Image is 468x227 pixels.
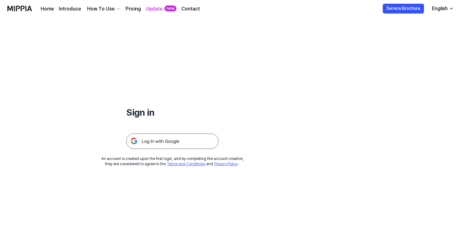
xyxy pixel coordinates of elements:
div: An account is created upon the first login, and by completing the account creation, they are cons... [101,156,244,167]
div: new [164,6,176,12]
div: How To Use [86,5,116,13]
button: Service Brochure [383,4,424,14]
a: Home [41,5,54,13]
a: Pricing [126,5,141,13]
a: Introduce [59,5,81,13]
a: Terms and Conditions [167,162,205,166]
a: Contact [181,5,200,13]
a: Update [146,5,163,13]
button: English [427,2,458,15]
h1: Sign in [126,106,219,119]
button: How To Use [86,5,121,13]
img: 구글 로그인 버튼 [126,133,219,149]
div: English [431,5,449,12]
a: Privacy Policy [214,162,238,166]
